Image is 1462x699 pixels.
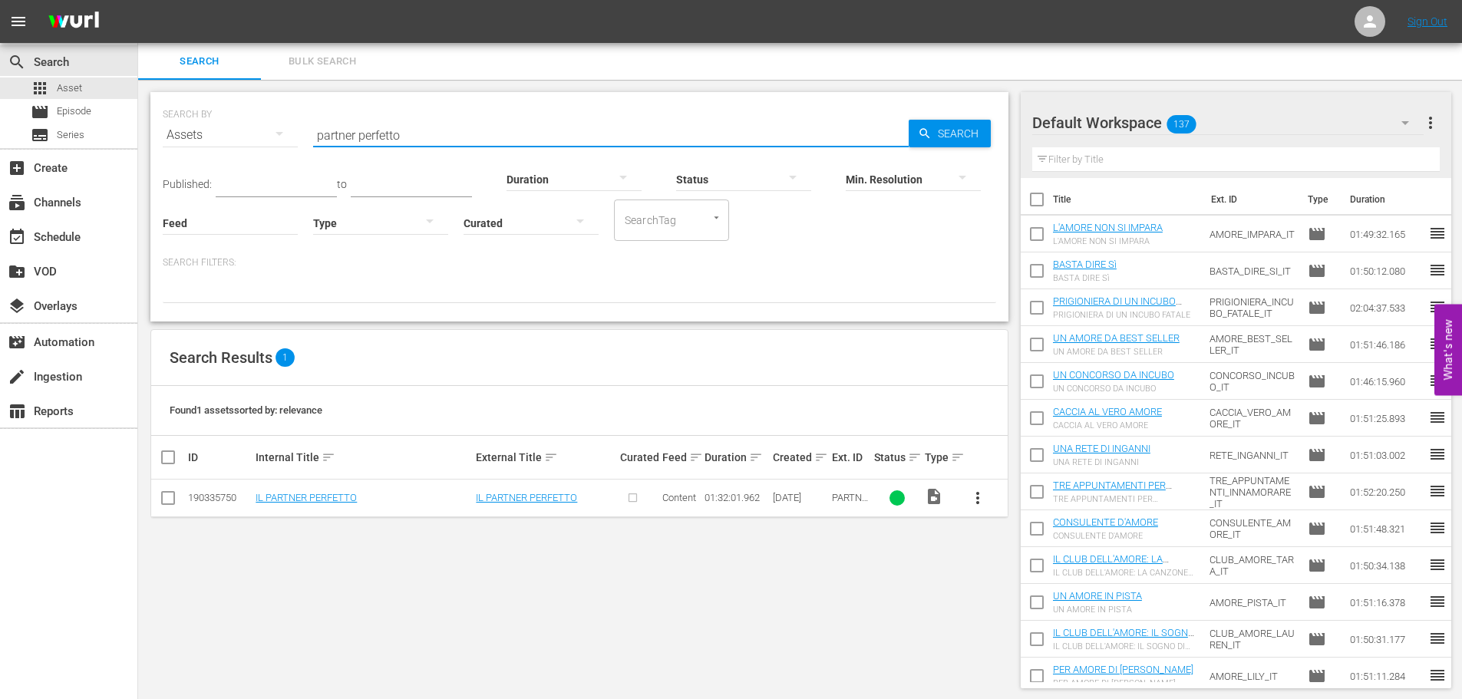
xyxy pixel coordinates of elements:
a: Sign Out [1408,15,1447,28]
div: L'AMORE NON SI IMPARA [1053,236,1163,246]
td: 01:50:31.177 [1344,621,1428,658]
span: menu [9,12,28,31]
button: Open [709,210,724,225]
span: sort [544,450,558,464]
span: Episode [1308,556,1326,575]
a: PER AMORE DI [PERSON_NAME] [1053,664,1193,675]
span: sort [908,450,922,464]
span: Search Results [170,348,272,367]
span: sort [814,450,828,464]
td: CLUB_AMORE_TARA_IT [1203,547,1302,584]
button: more_vert [959,480,996,516]
span: reorder [1428,371,1447,390]
p: Search Filters: [163,256,996,269]
td: 02:04:37.533 [1344,289,1428,326]
img: ans4CAIJ8jUAAAAAAAAAAAAAAAAAAAAAAAAgQb4GAAAAAAAAAAAAAAAAAAAAAAAAJMjXAAAAAAAAAAAAAAAAAAAAAAAAgAT5G... [37,4,111,40]
span: Content [662,492,696,503]
span: Video [925,487,943,506]
span: Asset [57,81,82,96]
span: Episode [1308,446,1326,464]
div: Status [874,448,920,467]
span: reorder [1428,592,1447,611]
span: Episode [1308,409,1326,427]
div: Ext. ID [832,451,870,463]
a: UN AMORE IN PISTA [1053,590,1142,602]
td: 01:51:25.893 [1344,400,1428,437]
td: 01:52:20.250 [1344,473,1428,510]
span: Episode [1308,519,1326,538]
td: CACCIA_VERO_AMORE_IT [1203,400,1302,437]
td: 01:51:16.378 [1344,584,1428,621]
div: PRIGIONIERA DI UN INCUBO FATALE [1053,310,1198,320]
td: CONSULENTE_AMORE_IT [1203,510,1302,547]
td: PRIGIONIERA_INCUBO_FATALE_IT [1203,289,1302,326]
div: IL CLUB DELL'AMORE: IL SOGNO DI [PERSON_NAME] [1053,641,1198,651]
a: BASTA DIRE Sì [1053,259,1117,270]
th: Type [1299,178,1341,221]
span: sort [951,450,965,464]
span: sort [322,450,335,464]
span: Search [147,53,252,71]
span: to [337,178,347,190]
span: reorder [1428,298,1447,316]
td: AMORE_PISTA_IT [1203,584,1302,621]
div: Type [925,448,954,467]
div: 190335750 [188,492,251,503]
div: CACCIA AL VERO AMORE [1053,420,1162,430]
a: L'AMORE NON SI IMPARA [1053,222,1163,233]
span: Automation [8,333,26,351]
div: Curated [620,451,658,463]
span: Episode [1308,262,1326,280]
div: IL CLUB DELL'AMORE: LA CANZONE DI [PERSON_NAME] [1053,568,1198,578]
td: 01:46:15.960 [1344,363,1428,400]
span: Series [31,126,49,144]
span: Published: [163,178,212,190]
a: UN CONCORSO DA INCUBO [1053,369,1174,381]
a: UNA RETE DI INGANNI [1053,443,1150,454]
div: Internal Title [256,448,471,467]
td: 01:49:32.165 [1344,216,1428,252]
div: Default Workspace [1032,101,1424,144]
div: UN AMORE IN PISTA [1053,605,1142,615]
span: Search [8,53,26,71]
span: sort [689,450,703,464]
td: CLUB_AMORE_LAUREN_IT [1203,621,1302,658]
a: IL PARTNER PERFETTO [476,492,577,503]
span: reorder [1428,556,1447,574]
span: Channels [8,193,26,212]
button: Search [909,120,991,147]
span: PARTNER_PERFETTO_IT [832,492,870,526]
span: 1 [276,348,295,367]
span: reorder [1428,629,1447,648]
a: UN AMORE DA BEST SELLER [1053,332,1180,344]
span: reorder [1428,261,1447,279]
div: Created [773,448,827,467]
span: Episode [1308,630,1326,648]
div: BASTA DIRE Sì [1053,273,1117,283]
span: Episode [1308,483,1326,501]
td: 01:51:46.186 [1344,326,1428,363]
span: Episode [31,103,49,121]
td: RETE_INGANNI_IT [1203,437,1302,473]
span: Episode [1308,667,1326,685]
span: VOD [8,262,26,281]
th: Duration [1341,178,1433,221]
td: 01:51:11.284 [1344,658,1428,694]
span: reorder [1428,666,1447,684]
span: Episode [1308,225,1326,243]
span: Episode [1308,335,1326,354]
span: Search [932,120,991,147]
span: reorder [1428,445,1447,463]
span: more_vert [969,489,987,507]
div: 01:32:01.962 [705,492,767,503]
span: reorder [1428,408,1447,427]
td: CONCORSO_INCUBO_IT [1203,363,1302,400]
span: Bulk Search [270,53,375,71]
div: TRE APPUNTAMENTI PER INNAMORARSI [1053,494,1198,504]
td: TRE_APPUNTAMENTI_INNAMORARE_IT [1203,473,1302,510]
span: reorder [1428,224,1447,242]
td: 01:51:48.321 [1344,510,1428,547]
span: sort [749,450,763,464]
div: External Title [476,448,615,467]
span: Asset [31,79,49,97]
